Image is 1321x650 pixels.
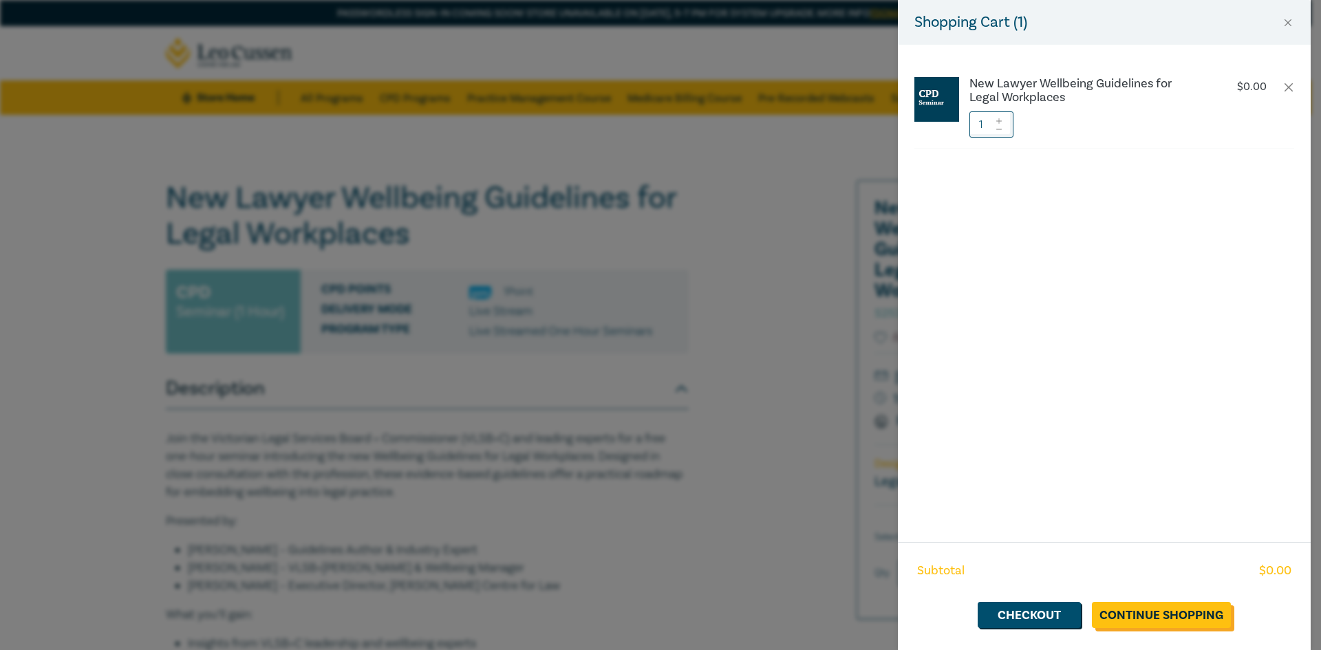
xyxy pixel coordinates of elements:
span: Subtotal [917,562,965,580]
p: $ 0.00 [1237,80,1267,94]
a: New Lawyer Wellbeing Guidelines for Legal Workplaces [969,77,1198,105]
button: Close [1282,17,1294,29]
input: 1 [969,111,1013,138]
span: $ 0.00 [1259,562,1291,580]
a: Checkout [978,602,1081,628]
img: CPD%20Seminar.jpg [914,77,959,122]
a: Continue Shopping [1092,602,1231,628]
h5: Shopping Cart ( 1 ) [914,11,1027,34]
